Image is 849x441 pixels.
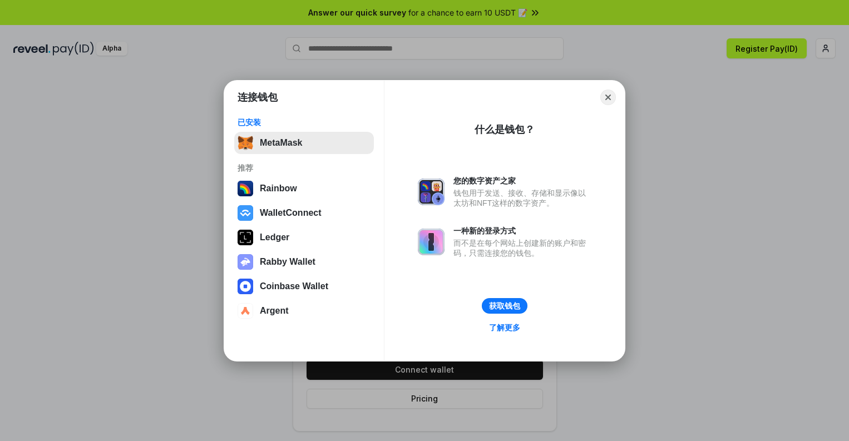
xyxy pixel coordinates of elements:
div: 而不是在每个网站上创建新的账户和密码，只需连接您的钱包。 [453,238,591,258]
div: Rainbow [260,184,297,194]
div: 什么是钱包？ [475,123,535,136]
button: Rabby Wallet [234,251,374,273]
button: Rainbow [234,177,374,200]
div: 一种新的登录方式 [453,226,591,236]
a: 了解更多 [482,320,527,335]
div: Rabby Wallet [260,257,315,267]
button: MetaMask [234,132,374,154]
button: Coinbase Wallet [234,275,374,298]
img: svg+xml,%3Csvg%20width%3D%2228%22%20height%3D%2228%22%20viewBox%3D%220%200%2028%2028%22%20fill%3D... [238,303,253,319]
button: 获取钱包 [482,298,527,314]
img: svg+xml,%3Csvg%20width%3D%22120%22%20height%3D%22120%22%20viewBox%3D%220%200%20120%20120%22%20fil... [238,181,253,196]
img: svg+xml,%3Csvg%20xmlns%3D%22http%3A%2F%2Fwww.w3.org%2F2000%2Fsvg%22%20fill%3D%22none%22%20viewBox... [418,229,445,255]
div: 钱包用于发送、接收、存储和显示像以太坊和NFT这样的数字资产。 [453,188,591,208]
div: 已安装 [238,117,371,127]
div: Coinbase Wallet [260,281,328,291]
img: svg+xml,%3Csvg%20fill%3D%22none%22%20height%3D%2233%22%20viewBox%3D%220%200%2035%2033%22%20width%... [238,135,253,151]
div: Ledger [260,232,289,242]
div: 获取钱包 [489,301,520,311]
div: 了解更多 [489,323,520,333]
div: WalletConnect [260,208,322,218]
button: Argent [234,300,374,322]
img: svg+xml,%3Csvg%20width%3D%2228%22%20height%3D%2228%22%20viewBox%3D%220%200%2028%2028%22%20fill%3D... [238,205,253,221]
img: svg+xml,%3Csvg%20xmlns%3D%22http%3A%2F%2Fwww.w3.org%2F2000%2Fsvg%22%20fill%3D%22none%22%20viewBox... [238,254,253,270]
div: 推荐 [238,163,371,173]
img: svg+xml,%3Csvg%20xmlns%3D%22http%3A%2F%2Fwww.w3.org%2F2000%2Fsvg%22%20width%3D%2228%22%20height%3... [238,230,253,245]
img: svg+xml,%3Csvg%20xmlns%3D%22http%3A%2F%2Fwww.w3.org%2F2000%2Fsvg%22%20fill%3D%22none%22%20viewBox... [418,179,445,205]
h1: 连接钱包 [238,91,278,104]
img: svg+xml,%3Csvg%20width%3D%2228%22%20height%3D%2228%22%20viewBox%3D%220%200%2028%2028%22%20fill%3D... [238,279,253,294]
div: MetaMask [260,138,302,148]
div: Argent [260,306,289,316]
button: WalletConnect [234,202,374,224]
div: 您的数字资产之家 [453,176,591,186]
button: Close [600,90,616,105]
button: Ledger [234,226,374,249]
